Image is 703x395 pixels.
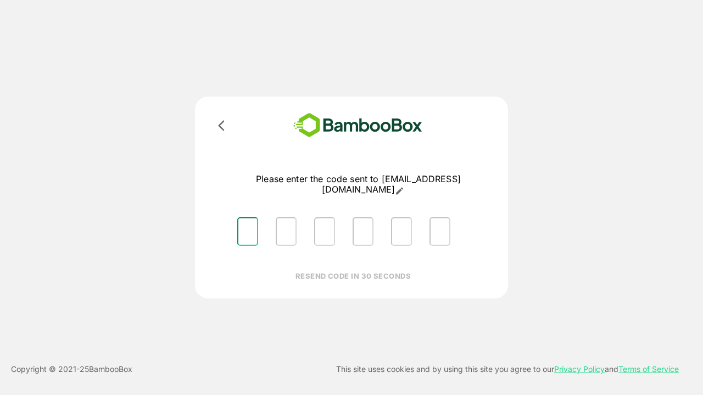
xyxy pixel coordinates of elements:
input: Please enter OTP character 5 [391,217,412,246]
p: This site uses cookies and by using this site you agree to our and [336,363,679,376]
a: Privacy Policy [554,364,605,374]
input: Please enter OTP character 2 [276,217,297,246]
p: Copyright © 2021- 25 BambooBox [11,363,132,376]
img: bamboobox [277,110,438,141]
input: Please enter OTP character 6 [429,217,450,246]
input: Please enter OTP character 1 [237,217,258,246]
a: Terms of Service [618,364,679,374]
p: Please enter the code sent to [EMAIL_ADDRESS][DOMAIN_NAME] [228,174,488,195]
input: Please enter OTP character 3 [314,217,335,246]
input: Please enter OTP character 4 [353,217,373,246]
